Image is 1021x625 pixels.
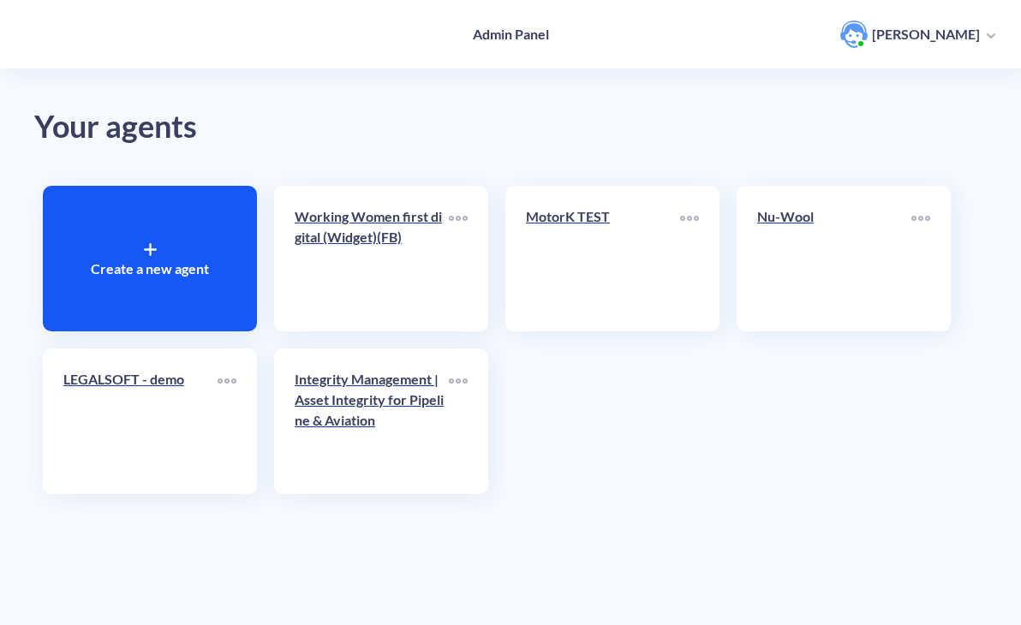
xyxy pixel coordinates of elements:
[63,369,218,390] p: LEGALSOFT - demo
[832,19,1004,50] button: user photo[PERSON_NAME]
[526,206,680,311] a: MotorK TEST
[295,206,449,247] p: Working Women first digital (Widget)(FB)
[473,26,549,42] h4: Admin Panel
[34,103,987,152] div: Your agents
[295,206,449,311] a: Working Women first digital (Widget)(FB)
[91,259,209,279] p: Create a new agent
[840,21,868,48] img: user photo
[757,206,911,227] p: Nu-Wool
[63,369,218,473] a: LEGALSOFT - demo
[295,369,449,473] a: Integrity Management | Asset Integrity for Pipeline & Aviation
[757,206,911,311] a: Nu-Wool
[872,25,980,44] p: [PERSON_NAME]
[295,369,449,431] p: Integrity Management | Asset Integrity for Pipeline & Aviation
[526,206,680,227] p: MotorK TEST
